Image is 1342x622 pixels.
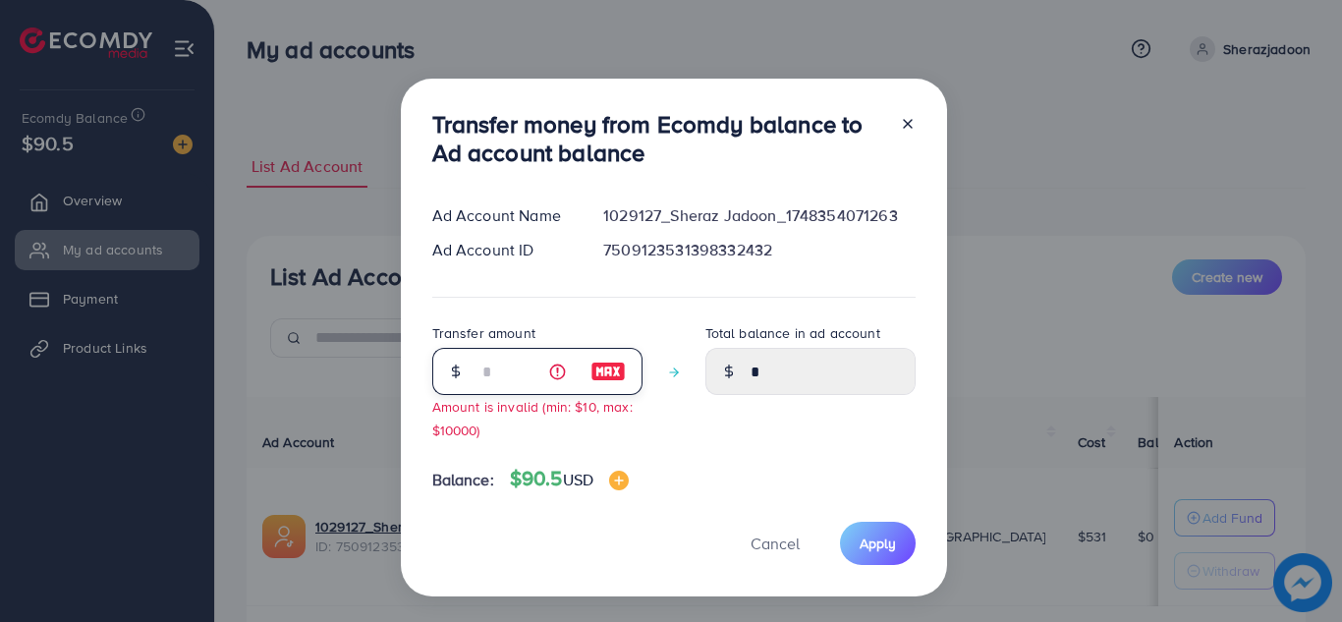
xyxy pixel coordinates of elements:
div: Ad Account Name [417,204,588,227]
button: Cancel [726,522,824,564]
small: Amount is invalid (min: $10, max: $10000) [432,397,633,438]
div: 7509123531398332432 [587,239,930,261]
span: Apply [860,534,896,553]
h3: Transfer money from Ecomdy balance to Ad account balance [432,110,884,167]
img: image [609,471,629,490]
label: Transfer amount [432,323,535,343]
label: Total balance in ad account [705,323,880,343]
img: image [590,360,626,383]
span: Balance: [432,469,494,491]
h4: $90.5 [510,467,629,491]
div: Ad Account ID [417,239,588,261]
span: USD [563,469,593,490]
div: 1029127_Sheraz Jadoon_1748354071263 [587,204,930,227]
span: Cancel [751,533,800,554]
button: Apply [840,522,916,564]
